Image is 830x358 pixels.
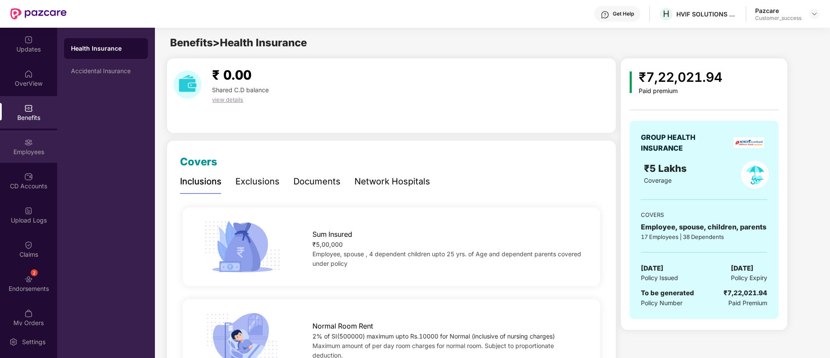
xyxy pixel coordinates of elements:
span: Coverage [644,177,672,184]
img: svg+xml;base64,PHN2ZyBpZD0iVXBkYXRlZCIgeG1sbnM9Imh0dHA6Ly93d3cudzMub3JnLzIwMDAvc3ZnIiB3aWR0aD0iMj... [24,35,33,44]
img: svg+xml;base64,PHN2ZyBpZD0iTXlfT3JkZXJzIiBkYXRhLW5hbWU9Ik15IE9yZGVycyIgeG1sbnM9Imh0dHA6Ly93d3cudz... [24,309,33,318]
span: Sum Insured [312,229,352,240]
div: HVIF SOLUTIONS PRIVATE LIMITED [676,10,737,18]
div: ₹7,22,021.94 [639,67,722,87]
img: icon [201,218,283,275]
span: Policy Expiry [731,273,767,283]
img: insurerLogo [733,137,764,148]
span: H [663,9,669,19]
div: Accidental Insurance [71,68,141,74]
img: svg+xml;base64,PHN2ZyBpZD0iRW1wbG95ZWVzIiB4bWxucz0iaHR0cDovL3d3dy53My5vcmcvMjAwMC9zdmciIHdpZHRoPS... [24,138,33,147]
div: Get Help [613,10,634,17]
div: ₹5,00,000 [312,240,582,249]
img: svg+xml;base64,PHN2ZyBpZD0iSGVscC0zMngzMiIgeG1sbnM9Imh0dHA6Ly93d3cudzMub3JnLzIwMDAvc3ZnIiB3aWR0aD... [601,10,609,19]
div: Documents [293,175,341,188]
span: Benefits > Health Insurance [170,36,307,49]
img: policyIcon [741,161,769,189]
img: svg+xml;base64,PHN2ZyBpZD0iQmVuZWZpdHMiIHhtbG5zPSJodHRwOi8vd3d3LnczLm9yZy8yMDAwL3N2ZyIgd2lkdGg9Ij... [24,104,33,113]
span: ₹ 0.00 [212,67,251,83]
span: view details [212,96,243,103]
div: 2 [31,269,38,276]
div: Network Hospitals [354,175,430,188]
img: svg+xml;base64,PHN2ZyBpZD0iRW5kb3JzZW1lbnRzIiB4bWxucz0iaHR0cDovL3d3dy53My5vcmcvMjAwMC9zdmciIHdpZH... [24,275,33,284]
div: Employee, spouse, children, parents [641,222,767,232]
span: Policy Number [641,299,682,306]
span: Covers [180,155,217,168]
span: Paid Premium [728,298,767,308]
img: icon [630,71,632,93]
div: Health Insurance [71,44,141,53]
div: Customer_success [755,15,801,22]
span: [DATE] [731,263,753,274]
span: To be generated [641,289,694,297]
span: Policy Issued [641,273,678,283]
img: svg+xml;base64,PHN2ZyBpZD0iQ0RfQWNjb3VudHMiIGRhdGEtbmFtZT0iQ0QgQWNjb3VudHMiIHhtbG5zPSJodHRwOi8vd3... [24,172,33,181]
div: 2% of SI(500000) maximum upto Rs.10000 for Normal (inclusive of nursing charges) [312,332,582,341]
img: svg+xml;base64,PHN2ZyBpZD0iQ2xhaW0iIHhtbG5zPSJodHRwOi8vd3d3LnczLm9yZy8yMDAwL3N2ZyIgd2lkdGg9IjIwIi... [24,241,33,249]
div: ₹7,22,021.94 [724,288,767,298]
img: New Pazcare Logo [10,8,67,19]
img: svg+xml;base64,PHN2ZyBpZD0iU2V0dGluZy0yMHgyMCIgeG1sbnM9Imh0dHA6Ly93d3cudzMub3JnLzIwMDAvc3ZnIiB3aW... [9,338,18,346]
div: Inclusions [180,175,222,188]
span: Employee, spouse , 4 dependent children upto 25 yrs. of Age and dependent parents covered under p... [312,250,581,267]
div: Pazcare [755,6,801,15]
div: COVERS [641,210,767,219]
span: ₹5 Lakhs [644,162,689,174]
img: download [174,71,202,99]
div: GROUP HEALTH INSURANCE [641,132,717,154]
span: [DATE] [641,263,663,274]
img: svg+xml;base64,PHN2ZyBpZD0iRHJvcGRvd24tMzJ4MzIiIHhtbG5zPSJodHRwOi8vd3d3LnczLm9yZy8yMDAwL3N2ZyIgd2... [811,10,818,17]
div: 17 Employees | 38 Dependents [641,232,767,241]
img: svg+xml;base64,PHN2ZyBpZD0iSG9tZSIgeG1sbnM9Imh0dHA6Ly93d3cudzMub3JnLzIwMDAvc3ZnIiB3aWR0aD0iMjAiIG... [24,70,33,78]
div: Exclusions [235,175,280,188]
div: Settings [19,338,48,346]
div: Paid premium [639,87,722,95]
span: Normal Room Rent [312,321,373,332]
span: Shared C.D balance [212,86,269,94]
img: svg+xml;base64,PHN2ZyBpZD0iVXBsb2FkX0xvZ3MiIGRhdGEtbmFtZT0iVXBsb2FkIExvZ3MiIHhtbG5zPSJodHRwOi8vd3... [24,206,33,215]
